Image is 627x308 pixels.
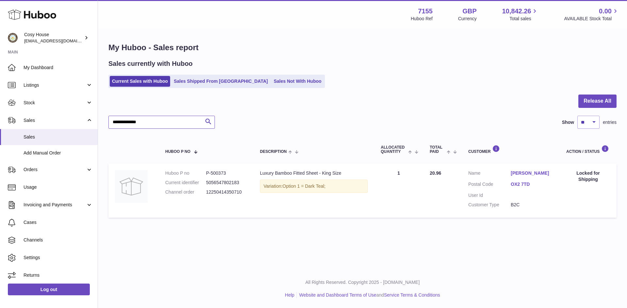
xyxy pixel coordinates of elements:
a: OX2 7TD [511,181,553,187]
dt: Current identifier [165,180,206,186]
span: Description [260,150,287,154]
div: Luxury Bamboo Fitted Sheet - King Size [260,170,368,176]
span: Usage [24,184,93,190]
span: Returns [24,272,93,278]
div: Variation: [260,180,368,193]
div: Locked for Shipping [566,170,610,183]
span: My Dashboard [24,65,93,71]
span: AVAILABLE Stock Total [564,16,619,22]
span: 0.00 [599,7,612,16]
div: Customer [468,145,553,154]
a: [PERSON_NAME] [511,170,553,176]
span: Total sales [509,16,539,22]
div: Action / Status [566,145,610,154]
dt: Customer Type [468,202,511,208]
span: Sales [24,134,93,140]
span: 10,842.26 [502,7,531,16]
span: Invoicing and Payments [24,202,86,208]
dt: Channel order [165,189,206,195]
span: Add Manual Order [24,150,93,156]
dt: Postal Code [468,181,511,189]
a: Website and Dashboard Terms of Use [299,292,376,298]
dd: 12250414350710 [206,189,247,195]
a: 10,842.26 Total sales [502,7,539,22]
span: Orders [24,167,86,173]
dd: B2C [511,202,553,208]
span: entries [603,119,617,125]
span: Cases [24,219,93,226]
a: Sales Shipped From [GEOGRAPHIC_DATA] [171,76,270,87]
span: Option 1 = Dark Teal; [282,183,326,189]
div: Cosy House [24,32,83,44]
a: 0.00 AVAILABLE Stock Total [564,7,619,22]
p: All Rights Reserved. Copyright 2025 - [DOMAIN_NAME] [103,279,622,286]
span: Huboo P no [165,150,190,154]
strong: GBP [462,7,476,16]
td: 1 [374,164,423,218]
span: Total paid [430,145,445,154]
span: [EMAIL_ADDRESS][DOMAIN_NAME] [24,38,96,43]
button: Release All [578,95,617,108]
li: and [297,292,440,298]
span: 20.96 [430,170,441,176]
dt: Name [468,170,511,178]
img: info@wholesomegoods.com [8,33,18,43]
dt: Huboo P no [165,170,206,176]
span: Channels [24,237,93,243]
h2: Sales currently with Huboo [108,59,193,68]
a: Sales Not With Huboo [271,76,324,87]
span: Sales [24,117,86,124]
strong: 7155 [418,7,433,16]
div: Huboo Ref [411,16,433,22]
label: Show [562,119,574,125]
a: Service Terms & Conditions [384,292,440,298]
h1: My Huboo - Sales report [108,42,617,53]
span: Settings [24,255,93,261]
dt: User Id [468,192,511,198]
dd: P-500373 [206,170,247,176]
img: no-photo.jpg [115,170,148,203]
a: Log out [8,284,90,295]
a: Current Sales with Huboo [110,76,170,87]
a: Help [285,292,295,298]
span: ALLOCATED Quantity [381,145,407,154]
dd: 5056547802183 [206,180,247,186]
div: Currency [458,16,477,22]
span: Stock [24,100,86,106]
span: Listings [24,82,86,88]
